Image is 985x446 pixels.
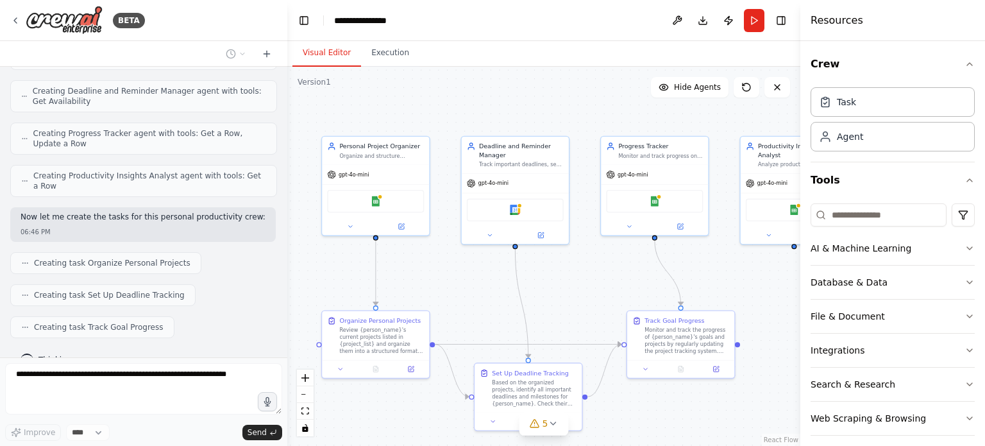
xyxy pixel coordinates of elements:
div: Agent [837,130,863,143]
button: toggle interactivity [297,420,314,436]
button: Open in side panel [396,364,426,374]
div: Monitor and track progress on goals and projects for {person_name}, providing regular status upda... [618,152,703,159]
button: Start a new chat [257,46,277,62]
button: Click to speak your automation idea [258,392,277,411]
div: 06:46 PM [21,227,265,237]
span: Improve [24,427,55,438]
button: Open in side panel [376,221,426,232]
button: No output available [510,416,547,427]
g: Edge from a7437745-f2f5-4c10-9957-312318eebcbd to 556524e3-b60f-4357-a19e-c42a845e9801 [435,340,621,349]
div: Set Up Deadline TrackingBased on the organized projects, identify all important deadlines and mil... [474,363,583,431]
button: Improve [5,424,61,441]
div: Track Goal ProgressMonitor and track the progress of {person_name}'s goals and projects by regula... [627,311,736,379]
button: Switch to previous chat [221,46,251,62]
button: 5 [519,412,569,436]
button: Integrations [811,334,975,367]
button: zoom out [297,386,314,403]
button: Send [242,425,282,440]
button: Web Scraping & Browsing [811,402,975,435]
h4: Resources [811,13,863,28]
button: Hide right sidebar [772,12,790,30]
span: Thinking... [38,355,79,365]
img: Google Sheets [789,205,799,215]
button: Execution [361,40,419,67]
div: Organize Personal Projects [339,316,421,325]
nav: breadcrumb [334,14,398,27]
span: gpt-4o-mini [757,180,787,187]
span: Hide Agents [674,82,721,92]
div: Track Goal Progress [644,316,704,325]
span: Creating task Organize Personal Projects [34,258,190,268]
img: Logo [26,6,103,35]
button: Tools [811,162,975,198]
div: Database & Data [811,276,888,289]
button: AI & Machine Learning [811,232,975,265]
img: Google Sheets [371,196,381,206]
img: Google Calendar [510,205,520,215]
span: gpt-4o-mini [618,171,648,178]
p: Now let me create the tasks for this personal productivity crew: [21,212,265,223]
div: Crew [811,82,975,162]
div: Organize Personal ProjectsReview {person_name}'s current projects listed in {project_list} and or... [321,311,430,379]
button: No output available [357,364,394,374]
div: Personal Project Organizer [339,142,424,151]
textarea: To enrich screen reader interactions, please activate Accessibility in Grammarly extension settings [5,363,282,415]
div: File & Document [811,310,885,323]
span: gpt-4o-mini [478,180,509,187]
div: Productivity Insights AnalystAnalyze productivity patterns, identify peak performance times, and ... [739,136,848,245]
div: Personal Project OrganizerOrganize and structure personal projects by breaking them into manageab... [321,136,430,236]
button: File & Document [811,300,975,333]
button: Open in side panel [655,221,705,232]
span: 5 [543,417,548,430]
div: Organize and structure personal projects by breaking them into manageable tasks, setting prioriti... [339,152,424,159]
div: Review {person_name}'s current projects listed in {project_list} and organize them into a structu... [339,327,424,354]
button: Open in side panel [548,416,578,427]
button: Database & Data [811,266,975,299]
div: Monitor and track the progress of {person_name}'s goals and projects by regularly updating the pr... [644,327,729,354]
div: Integrations [811,344,864,357]
div: AI & Machine Learning [811,242,911,255]
span: gpt-4o-mini [339,171,369,178]
div: Version 1 [298,77,331,87]
span: Creating task Set Up Deadline Tracking [34,290,185,300]
div: Productivity Insights Analyst [758,142,843,159]
button: Hide Agents [651,77,728,98]
span: Creating task Track Goal Progress [34,322,164,332]
div: Search & Research [811,378,895,391]
g: Edge from a7437745-f2f5-4c10-9957-312318eebcbd to 999a89c9-47f6-4ce8-a388-1a787b34decc [435,340,469,401]
g: Edge from 698062ba-c73e-4670-a320-9fee3c84ef94 to 556524e3-b60f-4357-a19e-c42a845e9801 [650,240,685,305]
g: Edge from 2c036fb0-8ca2-47bb-b12f-279fb0160a6a to 999a89c9-47f6-4ce8-a388-1a787b34decc [511,248,533,357]
button: zoom in [297,370,314,386]
div: Set Up Deadline Tracking [492,369,569,378]
span: Send [248,427,267,438]
span: Creating Progress Tracker agent with tools: Get a Row, Update a Row [33,128,266,149]
div: Deadline and Reminder ManagerTrack important deadlines, set up reminders, and ensure {person_name... [460,136,569,245]
div: Based on the organized projects, identify all important deadlines and milestones for {person_name... [492,379,577,407]
span: Creating Productivity Insights Analyst agent with tools: Get a Row [33,171,266,191]
div: Task [837,96,856,108]
a: React Flow attribution [764,436,798,443]
button: Search & Research [811,368,975,401]
div: Progress Tracker [618,142,703,151]
button: Open in side panel [701,364,731,374]
button: Open in side panel [516,230,566,240]
div: Progress TrackerMonitor and track progress on goals and projects for {person_name}, providing reg... [600,136,709,236]
div: BETA [113,13,145,28]
g: Edge from d869c722-8256-4361-90aa-f65b29478824 to a7437745-f2f5-4c10-9957-312318eebcbd [371,240,380,305]
div: Analyze productivity patterns, identify peak performance times, and provide actionable insights t... [758,161,843,168]
div: Track important deadlines, set up reminders, and ensure {person_name} stays on top of time-sensit... [479,161,564,168]
div: Web Scraping & Browsing [811,412,926,425]
button: Crew [811,46,975,82]
button: Hide left sidebar [295,12,313,30]
span: Creating Deadline and Reminder Manager agent with tools: Get Availability [33,86,266,107]
div: React Flow controls [297,370,314,436]
button: No output available [662,364,700,374]
button: Visual Editor [292,40,361,67]
div: Deadline and Reminder Manager [479,142,564,159]
img: Google Sheets [650,196,660,206]
g: Edge from 999a89c9-47f6-4ce8-a388-1a787b34decc to 556524e3-b60f-4357-a19e-c42a845e9801 [587,340,621,401]
button: fit view [297,403,314,420]
div: Tools [811,198,975,446]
